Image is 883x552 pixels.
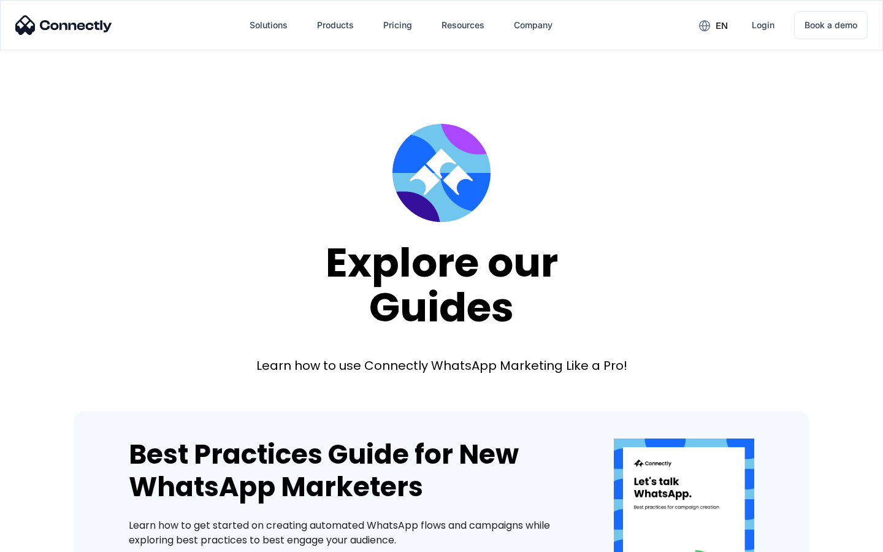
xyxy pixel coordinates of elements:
[442,17,484,34] div: Resources
[716,17,728,34] div: en
[383,17,412,34] div: Pricing
[317,17,354,34] div: Products
[752,17,774,34] div: Login
[129,439,577,504] div: Best Practices Guide for New WhatsApp Marketers
[373,10,422,40] a: Pricing
[514,17,552,34] div: Company
[12,531,74,548] aside: Language selected: English
[129,518,577,548] div: Learn how to get started on creating automated WhatsApp flows and campaigns while exploring best ...
[742,10,784,40] a: Login
[250,17,288,34] div: Solutions
[794,11,868,39] a: Book a demo
[326,240,558,329] div: Explore our Guides
[256,357,627,374] div: Learn how to use Connectly WhatsApp Marketing Like a Pro!
[15,15,112,35] img: Connectly Logo
[25,531,74,548] ul: Language list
